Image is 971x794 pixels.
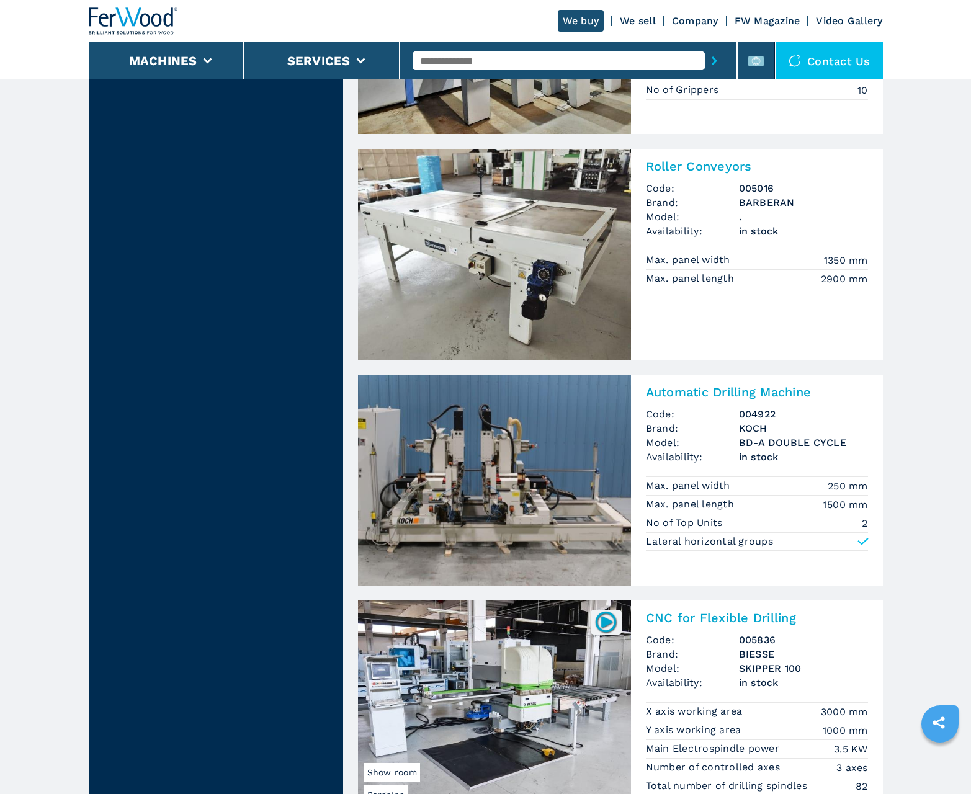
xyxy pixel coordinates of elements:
h3: 005836 [739,633,868,647]
img: Ferwood [89,7,178,35]
span: Brand: [646,195,739,210]
span: Show room [364,763,420,782]
em: 10 [857,83,868,97]
a: Company [672,15,718,27]
h3: BD-A DOUBLE CYCLE [739,435,868,450]
em: 2900 mm [821,272,868,286]
a: Automatic Drilling Machine KOCH BD-A DOUBLE CYCLEAutomatic Drilling MachineCode:004922Brand:KOCHM... [358,375,883,586]
a: Roller Conveyors BARBERAN .Roller ConveyorsCode:005016Brand:BARBERANModel:.Availability:in stockM... [358,149,883,360]
span: Brand: [646,647,739,661]
button: Services [287,53,351,68]
p: No of Grippers [646,83,722,97]
h2: Automatic Drilling Machine [646,385,868,399]
h3: 005016 [739,181,868,195]
h2: CNC for Flexible Drilling [646,610,868,625]
span: Model: [646,435,739,450]
div: Contact us [776,42,883,79]
p: Max. panel width [646,253,733,267]
a: We buy [558,10,604,32]
em: 1350 mm [824,253,868,267]
span: Code: [646,633,739,647]
em: 3.5 KW [834,742,868,756]
span: in stock [739,224,868,238]
span: Code: [646,181,739,195]
p: Total number of drilling spindles [646,779,811,793]
h3: BARBERAN [739,195,868,210]
span: in stock [739,450,868,464]
a: sharethis [923,707,954,738]
a: FW Magazine [735,15,800,27]
p: Max. panel length [646,272,738,285]
h2: Roller Conveyors [646,159,868,174]
a: We sell [620,15,656,27]
img: Contact us [789,55,801,67]
iframe: Chat [918,738,962,785]
span: Code: [646,407,739,421]
h3: SKIPPER 100 [739,661,868,676]
p: Lateral horizontal groups [646,535,773,548]
h3: KOCH [739,421,868,435]
em: 250 mm [828,479,868,493]
em: 82 [856,779,868,793]
button: Machines [129,53,197,68]
em: 1500 mm [823,497,868,512]
span: Brand: [646,421,739,435]
p: Main Electrospindle power [646,742,783,756]
h3: BIESSE [739,647,868,661]
img: 005836 [594,610,618,634]
p: Max. panel width [646,479,733,493]
p: Y axis working area [646,723,745,737]
span: Model: [646,661,739,676]
span: Model: [646,210,739,224]
img: Roller Conveyors BARBERAN . [358,149,631,360]
p: Number of controlled axes [646,761,784,774]
em: 3 axes [836,761,868,775]
span: in stock [739,676,868,690]
em: 3000 mm [821,705,868,719]
img: Automatic Drilling Machine KOCH BD-A DOUBLE CYCLE [358,375,631,586]
p: X axis working area [646,705,746,718]
span: Availability: [646,450,739,464]
em: 2 [862,516,867,530]
em: 1000 mm [823,723,868,738]
h3: . [739,210,868,224]
h3: 004922 [739,407,868,421]
p: No of Top Units [646,516,726,530]
span: Availability: [646,676,739,690]
button: submit-button [705,47,724,75]
a: Video Gallery [816,15,882,27]
p: Max. panel length [646,497,738,511]
span: Availability: [646,224,739,238]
